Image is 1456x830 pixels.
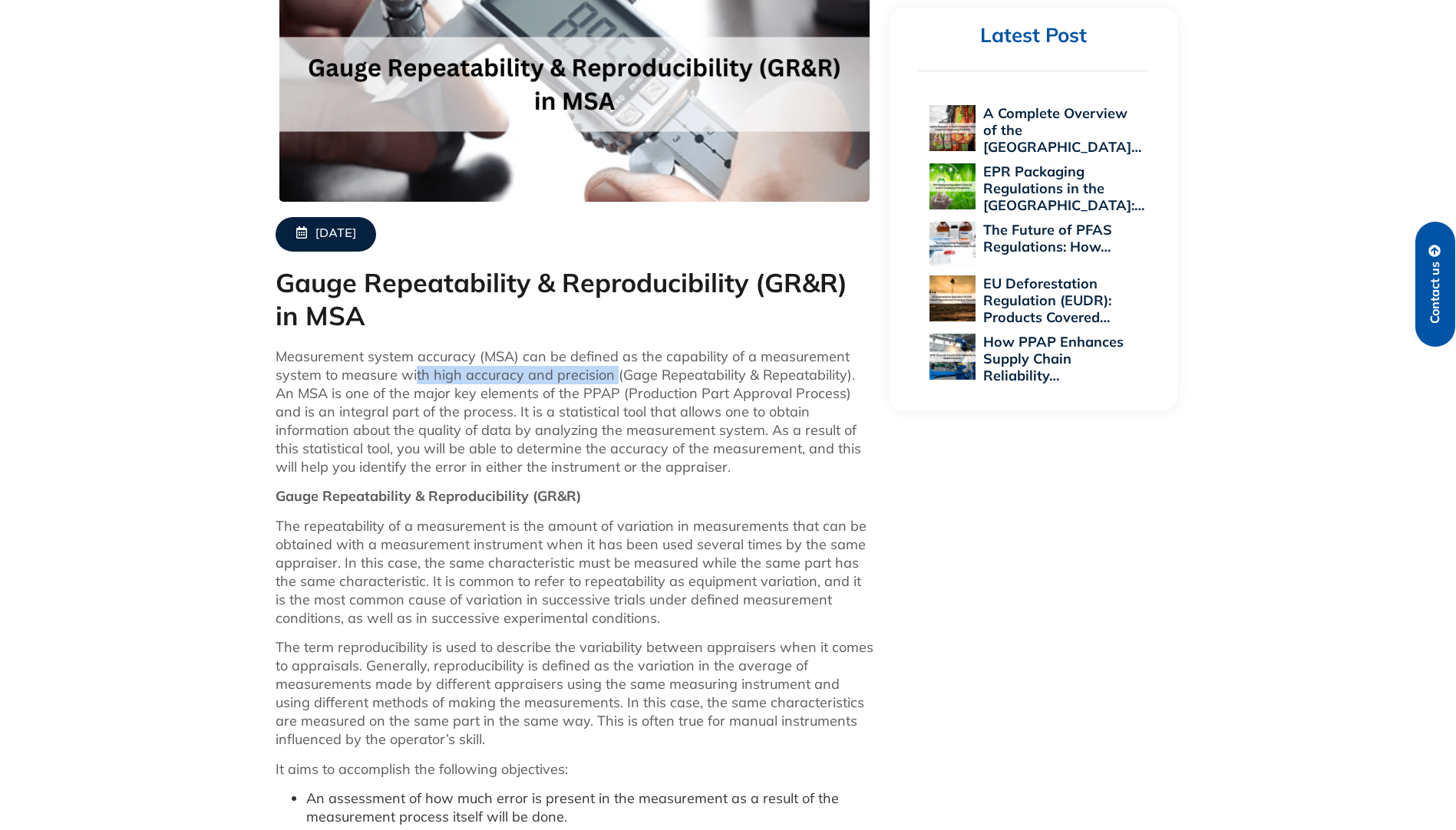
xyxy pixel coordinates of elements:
span: Contact us [1428,262,1442,324]
img: A Complete Overview of the EU Personal Protective Equipment Regulation 2016/425 [929,105,976,151]
h2: Latest Post [918,23,1148,48]
p: Measurement system accuracy (MSA) can be defined as the capability of a measurement system to mea... [276,347,874,476]
img: EPR Packaging Regulations in the US: A 2025 Compliance Perspective [929,163,976,209]
strong: Gauge Repeatability & Reproducibility (GR&R) [276,487,581,505]
a: How PPAP Enhances Supply Chain Reliability… [983,333,1124,384]
a: Contact us [1415,222,1455,347]
p: The term reproducibility is used to describe the variability between appraisers when it comes to ... [276,638,874,749]
a: EU Deforestation Regulation (EUDR): Products Covered… [983,275,1111,326]
p: The repeatability of a measurement is the amount of variation in measurements that can be obtaine... [276,517,874,627]
span: [DATE] [315,226,356,242]
li: An assessment of how much error is present in the measurement as a result of the measurement proc... [306,789,874,826]
a: EPR Packaging Regulations in the [GEOGRAPHIC_DATA]:… [983,163,1144,214]
img: EU Deforestation Regulation (EUDR): Products Covered and Compliance Essentials [929,275,976,321]
a: The Future of PFAS Regulations: How… [983,221,1112,255]
img: How PPAP Enhances Supply Chain Reliability Across Global Industries [929,334,976,380]
img: The Future of PFAS Regulations: How 2025 Will Reshape Global Supply Chains [929,222,976,268]
a: [DATE] [276,217,376,252]
p: It aims to accomplish the following objectives: [276,760,874,779]
h1: Gauge Repeatability & Reproducibility (GR&R) in MSA [276,267,874,332]
a: A Complete Overview of the [GEOGRAPHIC_DATA]… [983,104,1141,156]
